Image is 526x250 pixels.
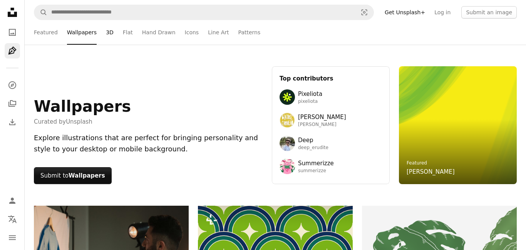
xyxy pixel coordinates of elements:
a: Explore [5,77,20,93]
a: Avatar of user DeepDeepdeep_erudite [280,136,382,151]
button: Language [5,211,20,227]
a: Flat [123,20,133,45]
span: summerizze [298,168,334,174]
a: Icons [185,20,199,45]
a: Get Unsplash+ [380,6,430,18]
strong: Wallpapers [69,172,105,179]
a: Patterns [238,20,261,45]
span: deep_erudite [298,145,328,151]
a: Avatar of user SummerizzeSummerizzesummerizze [280,159,382,174]
span: Deep [298,136,328,145]
a: Download History [5,114,20,130]
a: 3D [106,20,114,45]
img: Avatar of user Summerizze [280,159,295,174]
span: Curated by [34,117,131,126]
span: Pixeliota [298,89,322,99]
a: Log in / Sign up [5,193,20,208]
h3: Top contributors [280,74,382,83]
a: Illustrations [5,43,20,59]
a: Home — Unsplash [5,5,20,22]
a: Featured [34,20,58,45]
a: Line Art [208,20,229,45]
a: Unsplash [66,118,92,125]
button: Submit toWallpapers [34,167,112,184]
a: Avatar of user Beatriz Camaleão[PERSON_NAME][PERSON_NAME] [280,112,382,128]
button: Submit an image [461,6,517,18]
div: Explore illustrations that are perfect for bringing personality and style to your desktop or mobi... [34,133,263,155]
span: Summerizze [298,159,334,168]
a: Log in [430,6,455,18]
span: [PERSON_NAME] [298,112,346,122]
button: Search Unsplash [34,5,47,20]
a: Featured [407,160,427,166]
span: pixeliota [298,99,322,105]
img: Avatar of user Deep [280,136,295,151]
a: Collections [5,96,20,111]
img: Avatar of user Pixeliota [280,89,295,105]
a: Avatar of user PixeliotaPixeliotapixeliota [280,89,382,105]
a: Photos [5,25,20,40]
button: Visual search [355,5,374,20]
button: Menu [5,230,20,245]
a: Hand Drawn [142,20,176,45]
a: [PERSON_NAME] [407,167,455,176]
h1: Wallpapers [34,97,131,116]
span: [PERSON_NAME] [298,122,346,128]
img: Avatar of user Beatriz Camaleão [280,112,295,128]
form: Find visuals sitewide [34,5,374,20]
